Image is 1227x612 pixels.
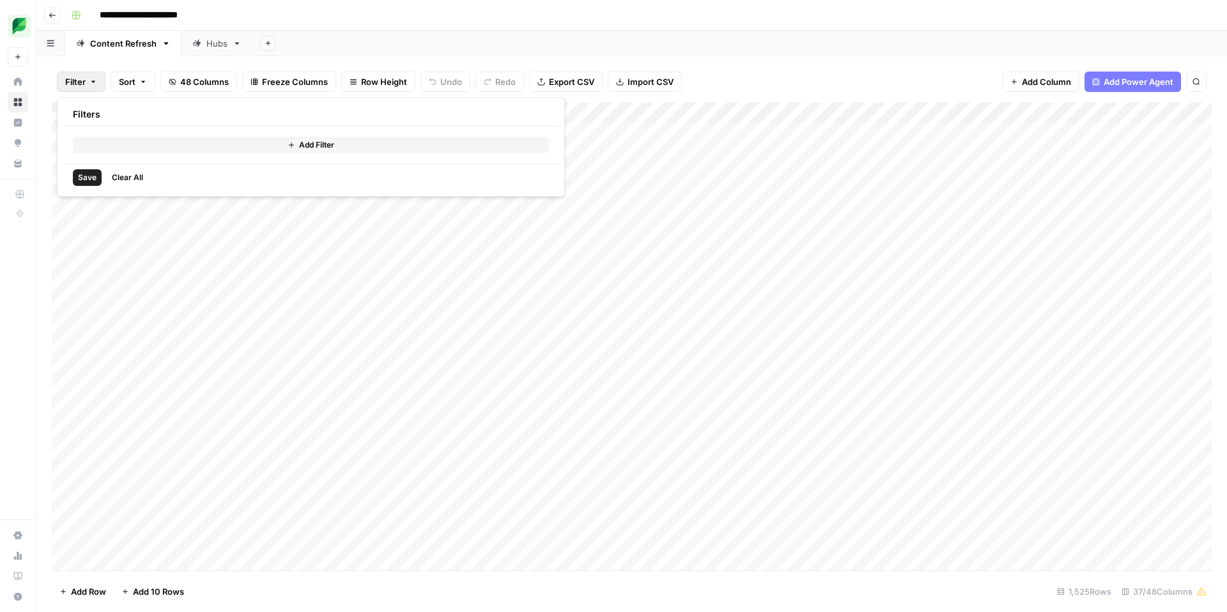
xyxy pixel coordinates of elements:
span: Add Column [1022,75,1071,88]
button: Help + Support [8,586,28,607]
button: Workspace: SproutSocial [8,10,28,42]
a: Content Refresh [65,31,181,56]
div: Hubs [206,37,228,50]
button: Add Row [52,581,114,602]
img: SproutSocial Logo [8,15,31,38]
button: Redo [475,72,524,92]
span: Sort [119,75,135,88]
span: Save [78,172,96,183]
div: Content Refresh [90,37,157,50]
button: Save [73,169,102,186]
a: Usage [8,546,28,566]
button: Undo [421,72,470,92]
button: Add 10 Rows [114,581,192,602]
span: Add 10 Rows [133,585,184,598]
a: Settings [8,525,28,546]
div: Filters [63,103,559,126]
button: Add Power Agent [1084,72,1181,92]
span: Add Power Agent [1104,75,1173,88]
button: 48 Columns [160,72,237,92]
a: Insights [8,112,28,133]
button: Sort [111,72,155,92]
a: Hubs [181,31,252,56]
span: 48 Columns [180,75,229,88]
span: Import CSV [628,75,674,88]
span: Redo [495,75,516,88]
a: Home [8,72,28,92]
div: 37/48 Columns [1116,581,1212,602]
a: Browse [8,92,28,112]
button: Add Filter [73,137,549,153]
span: Export CSV [549,75,594,88]
div: 1,525 Rows [1052,581,1116,602]
button: Add Column [1002,72,1079,92]
span: Undo [440,75,462,88]
span: Add Row [71,585,106,598]
button: Row Height [341,72,415,92]
a: Opportunities [8,133,28,153]
button: Import CSV [608,72,682,92]
a: Your Data [8,153,28,174]
span: Row Height [361,75,407,88]
span: Clear All [112,172,143,183]
button: Clear All [107,169,148,186]
div: Filter [57,97,565,197]
button: Filter [57,72,105,92]
button: Export CSV [529,72,603,92]
a: Learning Hub [8,566,28,586]
span: Freeze Columns [262,75,328,88]
span: Filter [65,75,86,88]
button: Freeze Columns [242,72,336,92]
span: Add Filter [299,139,334,151]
